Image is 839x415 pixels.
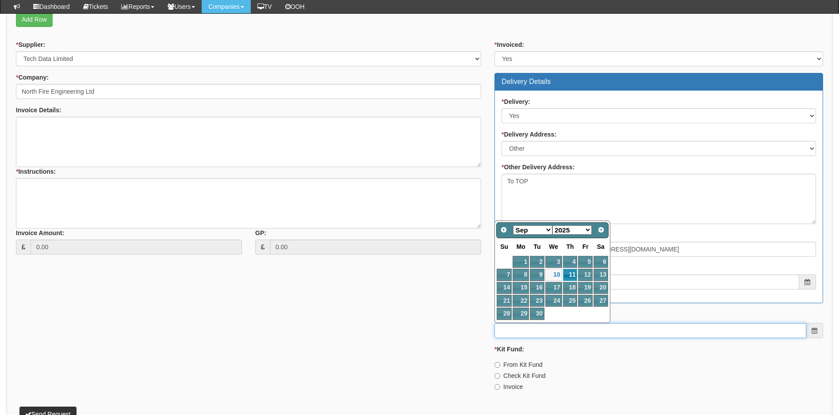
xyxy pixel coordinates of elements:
[530,295,544,307] a: 23
[545,282,562,294] a: 17
[530,256,544,268] a: 2
[502,97,530,106] label: Delivery:
[597,243,605,250] span: Saturday
[578,295,592,307] a: 26
[16,40,45,49] label: Supplier:
[517,243,525,250] span: Monday
[494,371,546,380] label: Check Kit Fund
[16,12,53,27] a: Add Row
[567,243,574,250] span: Thursday
[594,295,608,307] a: 27
[578,282,592,294] a: 19
[497,308,512,320] a: 28
[563,282,578,294] a: 18
[549,243,558,250] span: Wednesday
[494,382,523,391] label: Invoice
[494,362,500,368] input: From Kit Fund
[500,226,507,233] span: Prev
[494,384,500,390] input: Invoice
[513,256,529,268] a: 1
[502,163,575,171] label: Other Delivery Address:
[594,282,608,294] a: 20
[494,40,524,49] label: Invoiced:
[494,345,524,354] label: Kit Fund:
[497,295,512,307] a: 21
[578,269,592,281] a: 12
[16,228,64,237] label: Invoice Amount:
[598,226,605,233] span: Next
[530,269,544,281] a: 9
[545,256,562,268] a: 3
[530,308,544,320] a: 30
[545,295,562,307] a: 24
[513,282,529,294] a: 15
[16,106,61,114] label: Invoice Details:
[513,269,529,281] a: 8
[500,243,508,250] span: Sunday
[563,256,578,268] a: 4
[16,167,56,176] label: Instructions:
[595,224,607,236] a: Next
[582,243,589,250] span: Friday
[534,243,541,250] span: Tuesday
[594,256,608,268] a: 6
[16,73,49,82] label: Company:
[513,308,529,320] a: 29
[502,78,816,86] h3: Delivery Details
[513,295,529,307] a: 22
[497,269,512,281] a: 7
[494,360,543,369] label: From Kit Fund
[498,224,510,236] a: Prev
[545,269,562,281] a: 10
[530,282,544,294] a: 16
[563,269,578,281] a: 11
[502,130,556,139] label: Delivery Address:
[578,256,592,268] a: 5
[563,295,578,307] a: 25
[494,373,500,379] input: Check Kit Fund
[255,228,266,237] label: GP:
[594,269,608,281] a: 13
[497,282,512,294] a: 14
